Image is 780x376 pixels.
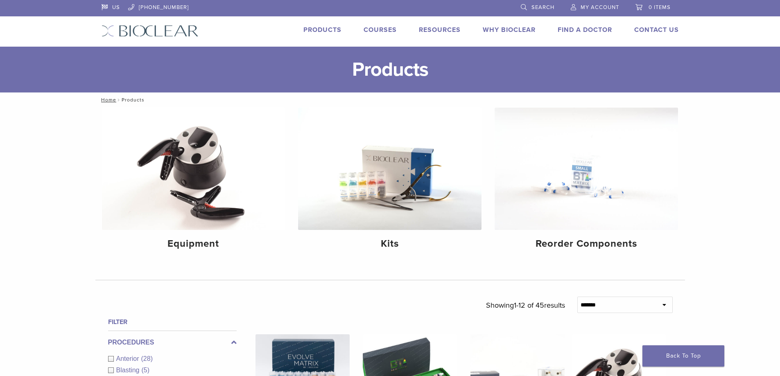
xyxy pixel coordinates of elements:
[581,4,619,11] span: My Account
[141,355,153,362] span: (28)
[514,301,544,310] span: 1-12 of 45
[419,26,461,34] a: Resources
[298,108,482,230] img: Kits
[501,236,671,251] h4: Reorder Components
[634,26,679,34] a: Contact Us
[95,92,685,107] nav: Products
[99,97,116,103] a: Home
[642,345,724,367] a: Back To Top
[364,26,397,34] a: Courses
[141,367,149,374] span: (5)
[108,338,237,347] label: Procedures
[109,236,279,251] h4: Equipment
[531,4,554,11] span: Search
[486,297,565,314] p: Showing results
[298,108,482,257] a: Kits
[305,236,475,251] h4: Kits
[495,108,678,257] a: Reorder Components
[495,108,678,230] img: Reorder Components
[116,367,142,374] span: Blasting
[649,4,671,11] span: 0 items
[116,355,141,362] span: Anterior
[102,25,199,37] img: Bioclear
[102,108,285,257] a: Equipment
[116,98,122,102] span: /
[303,26,341,34] a: Products
[558,26,612,34] a: Find A Doctor
[108,317,237,327] h4: Filter
[483,26,536,34] a: Why Bioclear
[102,108,285,230] img: Equipment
